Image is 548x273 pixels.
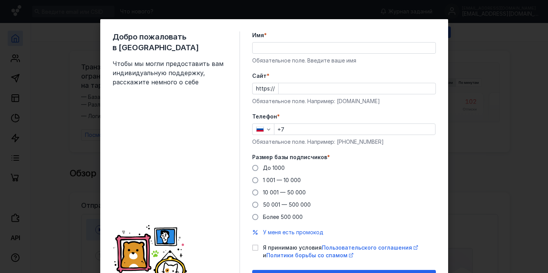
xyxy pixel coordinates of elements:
span: 10 001 — 50 000 [263,189,306,196]
div: Обязательное поле. Введите ваше имя [252,57,436,64]
button: У меня есть промокод [263,229,323,236]
span: Чтобы мы могли предоставить вам индивидуальную поддержку, расскажите немного о себе [113,59,227,87]
a: Пользовательского соглашения [322,244,418,251]
span: 1 001 — 10 000 [263,177,301,183]
span: Я принимаю условия и [263,244,436,259]
span: Размер базы подписчиков [252,153,327,161]
span: Cайт [252,72,267,80]
span: Политики борьбы со спамом [266,252,347,258]
div: Обязательное поле. Например: [PHONE_NUMBER] [252,138,436,146]
span: Добро пожаловать в [GEOGRAPHIC_DATA] [113,31,227,53]
span: До 1000 [263,164,285,171]
span: У меня есть промокод [263,229,323,235]
span: Более 500 000 [263,214,303,220]
span: Телефон [252,113,277,120]
span: 50 001 — 500 000 [263,201,311,208]
a: Политики борьбы со спамом [266,252,353,258]
span: Пользовательского соглашения [322,244,412,251]
div: Обязательное поле. Например: [DOMAIN_NAME] [252,97,436,105]
span: Имя [252,31,264,39]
